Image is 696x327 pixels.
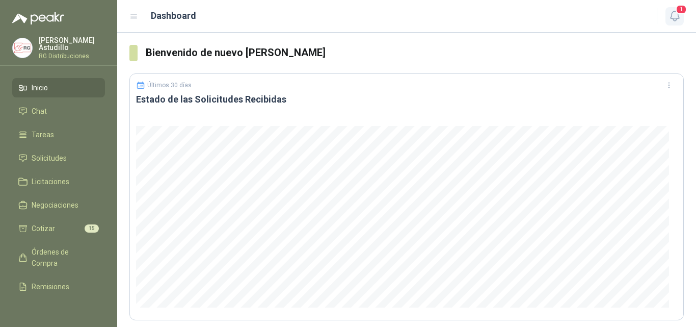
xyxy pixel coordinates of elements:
p: Últimos 30 días [147,82,192,89]
button: 1 [665,7,684,26]
a: Configuración [12,300,105,320]
img: Company Logo [13,38,32,58]
p: RG Distribuciones [39,53,105,59]
a: Inicio [12,78,105,97]
h3: Bienvenido de nuevo [PERSON_NAME] [146,45,684,61]
span: 1 [676,5,687,14]
span: Inicio [32,82,48,93]
span: Cotizar [32,223,55,234]
span: Negociaciones [32,199,78,211]
a: Tareas [12,125,105,144]
span: Remisiones [32,281,69,292]
span: Tareas [32,129,54,140]
a: Órdenes de Compra [12,242,105,273]
a: Chat [12,102,105,121]
a: Negociaciones [12,195,105,215]
span: Solicitudes [32,153,67,164]
a: Cotizar15 [12,219,105,238]
span: Licitaciones [32,176,69,187]
h3: Estado de las Solicitudes Recibidas [136,93,677,106]
img: Logo peakr [12,12,64,24]
span: Chat [32,106,47,117]
span: 15 [85,224,99,233]
a: Licitaciones [12,172,105,191]
a: Remisiones [12,277,105,296]
span: Órdenes de Compra [32,246,95,269]
a: Solicitudes [12,148,105,168]
p: [PERSON_NAME] Astudillo [39,37,105,51]
h1: Dashboard [151,9,196,23]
